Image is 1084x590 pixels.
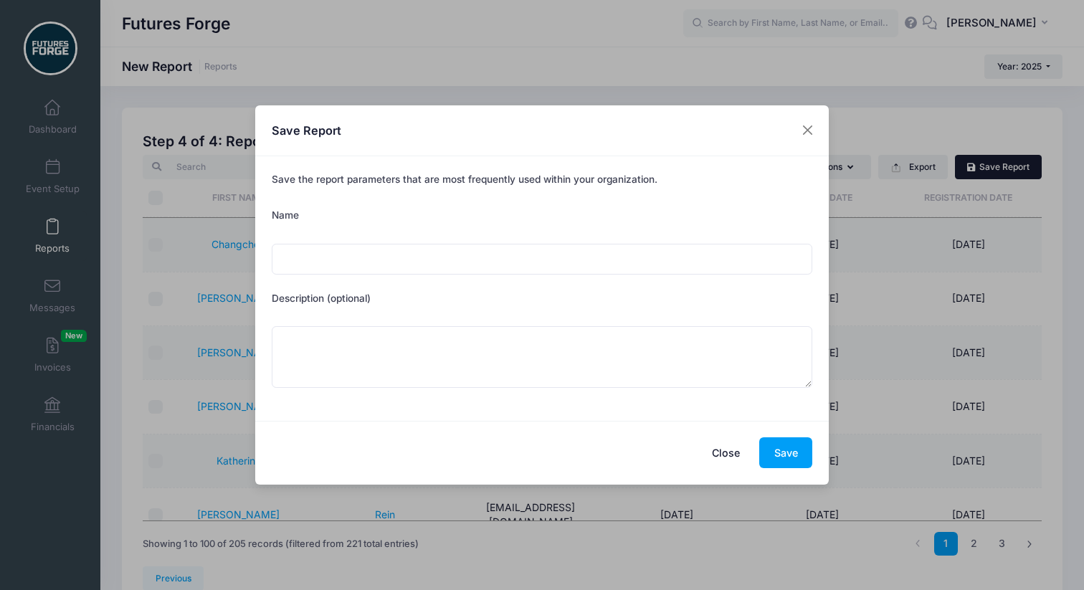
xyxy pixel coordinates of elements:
[272,172,657,186] label: Save the report parameters that are most frequently used within your organization.
[759,437,812,468] button: Save
[272,291,371,305] label: Description (optional)
[795,118,821,143] button: Close
[698,437,755,468] button: Close
[272,122,341,139] h4: Save Report
[272,208,299,222] label: Name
